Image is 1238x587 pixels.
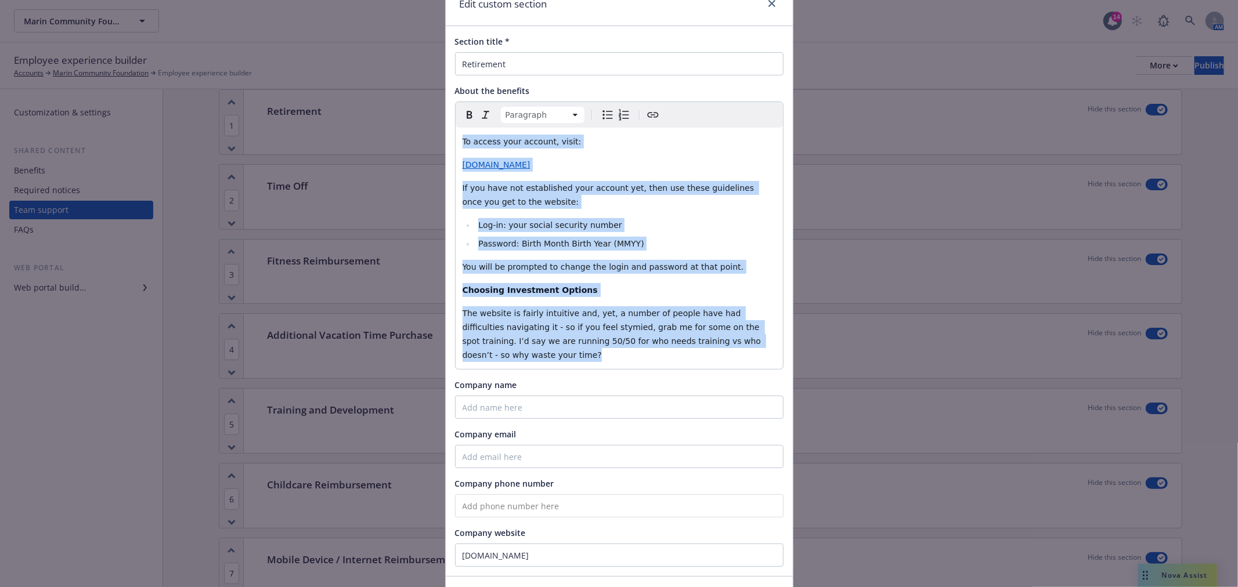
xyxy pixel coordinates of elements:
input: Add email here [455,445,784,468]
span: Section title * [455,36,510,47]
span: The website is fairly intuitive and, yet, a number of people have had difficulties navigating it ... [463,309,764,360]
input: Add phone number here [455,494,784,517]
a: [DOMAIN_NAME] [463,160,530,169]
input: Add website here [455,543,784,567]
span: Company name [455,379,517,390]
button: Block type [501,107,584,123]
span: Company website [455,527,526,538]
strong: Choosing Investment Options [463,285,598,295]
span: About the benefits [455,85,530,96]
div: toggle group [600,107,632,123]
button: Italic [478,107,494,123]
span: You will be prompted to change the login and password at that point. [463,262,744,271]
input: Add title here [455,52,784,75]
span: Company email [455,429,517,440]
button: Create link [645,107,661,123]
button: Bold [461,107,478,123]
span: Password: Birth Month Birth Year (MMYY) [478,239,644,248]
span: To access your account, visit: [463,137,582,146]
button: Numbered list [616,107,632,123]
span: Company phone number [455,478,554,489]
span: Log-in: your social security number [478,220,622,230]
span: If you have not established your account yet, then use these guidelines once you get to the website: [463,183,757,206]
div: editable markdown [456,128,783,369]
button: Bulleted list [600,107,616,123]
input: Add name here [455,396,784,419]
